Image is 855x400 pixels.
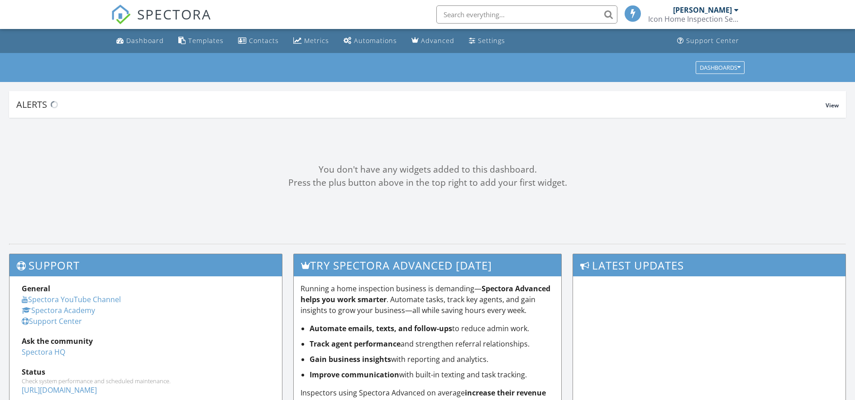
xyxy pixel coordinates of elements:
a: Metrics [290,33,333,49]
h3: Latest Updates [573,254,845,276]
strong: Track agent performance [310,339,401,349]
div: Dashboard [126,36,164,45]
div: Check system performance and scheduled maintenance. [22,377,270,385]
a: Support Center [22,316,82,326]
span: SPECTORA [137,5,211,24]
div: Status [22,366,270,377]
a: Advanced [408,33,458,49]
div: Dashboards [700,64,740,71]
div: [PERSON_NAME] [673,5,732,14]
strong: Spectora Advanced helps you work smarter [301,284,550,304]
li: with built-in texting and task tracking. [310,369,554,380]
a: Contacts [234,33,282,49]
div: Settings [478,36,505,45]
a: Settings [465,33,509,49]
h3: Try spectora advanced [DATE] [294,254,561,276]
div: Templates [188,36,224,45]
div: Ask the community [22,336,270,347]
div: Metrics [304,36,329,45]
h3: Support [10,254,282,276]
a: Dashboard [113,33,167,49]
a: Spectora HQ [22,347,65,357]
div: Advanced [421,36,454,45]
div: Press the plus button above in the top right to add your first widget. [9,176,846,189]
span: View [826,101,839,109]
a: Spectora YouTube Channel [22,294,121,304]
div: Icon Home Inspection Services [648,14,739,24]
div: You don't have any widgets added to this dashboard. [9,163,846,176]
li: and strengthen referral relationships. [310,338,554,349]
input: Search everything... [436,5,617,24]
div: Contacts [249,36,279,45]
strong: Improve communication [310,370,399,380]
a: Automations (Basic) [340,33,401,49]
li: to reduce admin work. [310,323,554,334]
div: Support Center [686,36,739,45]
div: Alerts [16,98,826,111]
button: Dashboards [696,61,745,74]
a: Support Center [673,33,743,49]
a: [URL][DOMAIN_NAME] [22,385,97,395]
a: Spectora Academy [22,305,95,315]
li: with reporting and analytics. [310,354,554,365]
img: The Best Home Inspection Software - Spectora [111,5,131,24]
strong: Automate emails, texts, and follow-ups [310,323,452,333]
strong: General [22,284,50,294]
a: SPECTORA [111,12,211,31]
strong: Gain business insights [310,354,391,364]
a: Templates [175,33,227,49]
div: Automations [354,36,397,45]
p: Running a home inspection business is demanding— . Automate tasks, track key agents, and gain ins... [301,283,554,316]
